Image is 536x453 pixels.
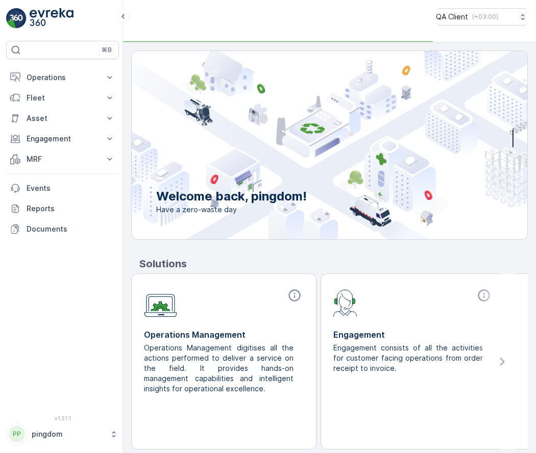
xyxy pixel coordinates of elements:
p: Welcome back, pingdom! [156,188,307,205]
p: Fleet [27,93,99,103]
p: Engagement [333,329,493,341]
span: v 1.51.1 [6,415,119,421]
p: Operations [27,72,99,83]
span: Have a zero-waste day [156,205,307,215]
a: Documents [6,219,119,239]
p: QA Client [436,12,468,22]
p: ⌘B [102,46,112,54]
button: PPpingdom [6,423,119,445]
button: QA Client(+03:00) [436,8,528,26]
p: Events [27,183,115,193]
button: Operations [6,67,119,88]
a: Reports [6,198,119,219]
p: pingdom [32,429,105,439]
img: module-icon [144,288,177,317]
p: ( +03:00 ) [472,13,498,21]
img: logo [6,8,27,29]
p: Operations Management [144,329,304,341]
button: Asset [6,108,119,129]
p: Reports [27,204,115,214]
a: Events [6,178,119,198]
p: Solutions [139,256,528,271]
p: Engagement [27,134,99,144]
button: MRF [6,149,119,169]
div: PP [9,426,25,442]
p: Documents [27,224,115,234]
p: MRF [27,154,99,164]
p: Engagement consists of all the activities for customer facing operations from order receipt to in... [333,343,485,373]
img: logo_light-DOdMpM7g.png [30,8,74,29]
button: Fleet [6,88,119,108]
p: Operations Management digitises all the actions performed to deliver a service on the field. It p... [144,343,296,394]
img: module-icon [333,288,357,317]
p: Asset [27,113,99,123]
button: Engagement [6,129,119,149]
img: city illustration [86,51,527,239]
